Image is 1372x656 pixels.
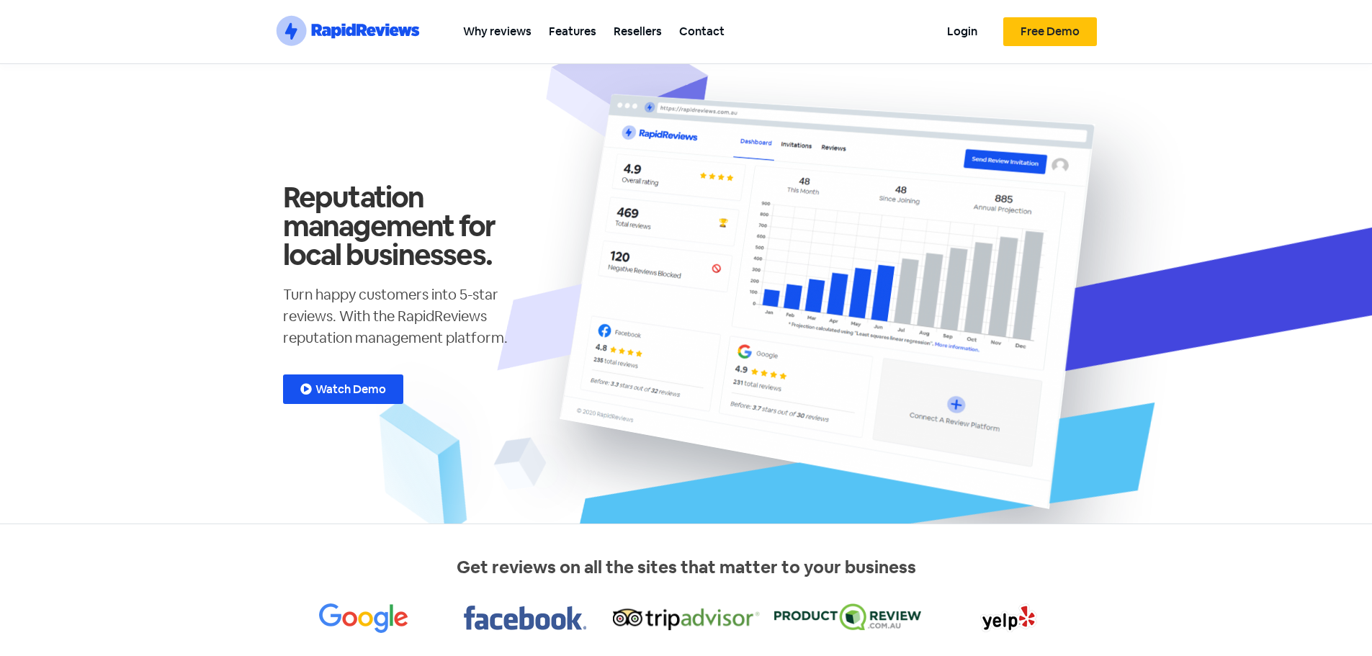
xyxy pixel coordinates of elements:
[938,15,986,48] a: Login
[540,15,605,48] a: Features
[283,374,403,404] a: Watch Demo
[283,554,1090,580] p: Get reviews on all the sites that matter to your business
[1003,17,1097,46] a: Free Demo
[315,384,386,395] span: Watch Demo
[283,284,542,349] p: Turn happy customers into 5-star reviews. With the RapidReviews reputation management platform.
[605,15,671,48] a: Resellers
[454,15,540,48] a: Why reviews
[671,15,733,48] a: Contact
[283,183,542,269] h1: Reputation management for local businesses.
[1021,26,1080,37] span: Free Demo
